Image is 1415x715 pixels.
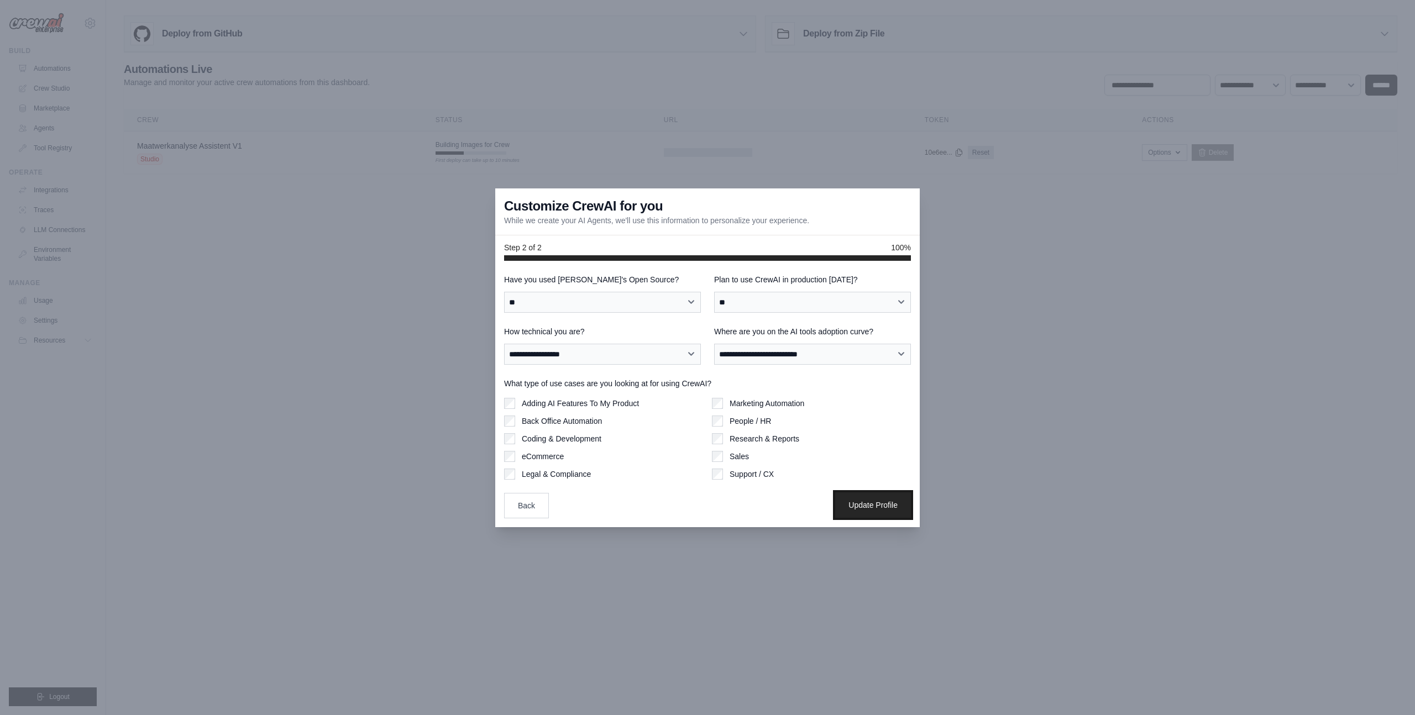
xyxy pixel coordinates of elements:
button: Back [504,493,549,518]
h3: Customize CrewAI for you [504,197,663,215]
label: Legal & Compliance [522,469,591,480]
button: Update Profile [835,492,911,518]
span: 100% [891,242,911,253]
label: What type of use cases are you looking at for using CrewAI? [504,378,911,389]
label: Where are you on the AI tools adoption curve? [714,326,911,337]
label: Research & Reports [730,433,799,444]
label: eCommerce [522,451,564,462]
p: While we create your AI Agents, we'll use this information to personalize your experience. [504,215,809,226]
span: Step 2 of 2 [504,242,542,253]
label: Plan to use CrewAI in production [DATE]? [714,274,911,285]
label: Adding AI Features To My Product [522,398,639,409]
label: Support / CX [730,469,774,480]
iframe: Chat Widget [1360,662,1415,715]
label: Sales [730,451,749,462]
label: People / HR [730,416,771,427]
label: Have you used [PERSON_NAME]'s Open Source? [504,274,701,285]
label: How technical you are? [504,326,701,337]
label: Marketing Automation [730,398,804,409]
div: Chatwidget [1360,662,1415,715]
label: Coding & Development [522,433,601,444]
label: Back Office Automation [522,416,602,427]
